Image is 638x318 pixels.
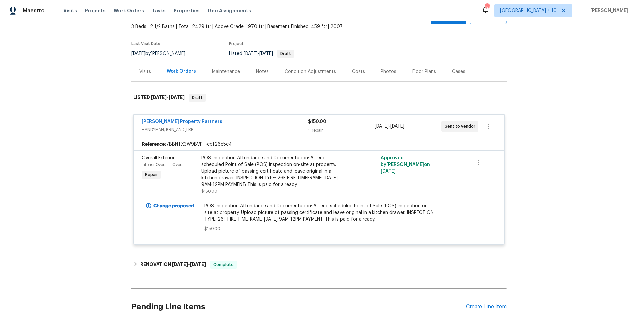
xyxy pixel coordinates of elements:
[204,225,434,232] span: $150.00
[172,262,206,267] span: -
[278,52,294,56] span: Draft
[63,7,77,14] span: Visits
[308,119,326,124] span: $150.00
[142,126,308,133] span: HANDYMAN, BRN_AND_LRR
[256,68,269,75] div: Notes
[169,95,185,100] span: [DATE]
[375,124,389,129] span: [DATE]
[114,7,144,14] span: Work Orders
[151,95,185,100] span: -
[152,8,166,13] span: Tasks
[140,261,206,269] h6: RENOVATION
[131,50,193,58] div: by [PERSON_NAME]
[167,68,196,75] div: Work Orders
[500,7,557,14] span: [GEOGRAPHIC_DATA] + 10
[375,123,404,130] span: -
[189,94,205,101] span: Draft
[212,68,240,75] div: Maintenance
[151,95,167,100] span: [DATE]
[390,124,404,129] span: [DATE]
[244,51,273,56] span: -
[466,304,507,310] div: Create Line Item
[174,7,200,14] span: Properties
[485,4,489,11] div: 126
[85,7,106,14] span: Projects
[201,155,347,188] div: POS Inspection Attendance and Documentation: Attend scheduled Point of Sale (POS) inspection on-s...
[131,87,507,108] div: LISTED [DATE]-[DATE]Draft
[23,7,45,14] span: Maestro
[172,262,188,267] span: [DATE]
[133,94,185,102] h6: LISTED
[259,51,273,56] span: [DATE]
[134,138,504,150] div: 7BBNTX3W9BVPT-cbf26e5c4
[131,51,145,56] span: [DATE]
[142,141,166,148] b: Reference:
[190,262,206,267] span: [DATE]
[131,257,507,273] div: RENOVATION [DATE]-[DATE]Complete
[381,156,430,174] span: Approved by [PERSON_NAME] on
[285,68,336,75] div: Condition Adjustments
[229,51,294,56] span: Listed
[308,127,374,134] div: 1 Repair
[244,51,258,56] span: [DATE]
[142,163,186,167] span: Interior Overall - Overall
[208,7,251,14] span: Geo Assignments
[211,261,236,268] span: Complete
[131,23,372,30] span: 3 Beds | 2 1/2 Baths | Total: 2429 ft² | Above Grade: 1970 ft² | Basement Finished: 459 ft² | 2007
[153,204,194,208] b: Change proposed
[452,68,465,75] div: Cases
[204,203,434,223] span: POS Inspection Attendance and Documentation: Attend scheduled Point of Sale (POS) inspection on-s...
[381,169,396,174] span: [DATE]
[142,171,160,178] span: Repair
[142,156,175,160] span: Overall Exterior
[201,189,217,193] span: $150.00
[588,7,628,14] span: [PERSON_NAME]
[139,68,151,75] div: Visits
[352,68,365,75] div: Costs
[445,123,478,130] span: Sent to vendor
[412,68,436,75] div: Floor Plans
[142,119,222,124] a: [PERSON_NAME] Property Partners
[229,42,244,46] span: Project
[131,42,160,46] span: Last Visit Date
[381,68,396,75] div: Photos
